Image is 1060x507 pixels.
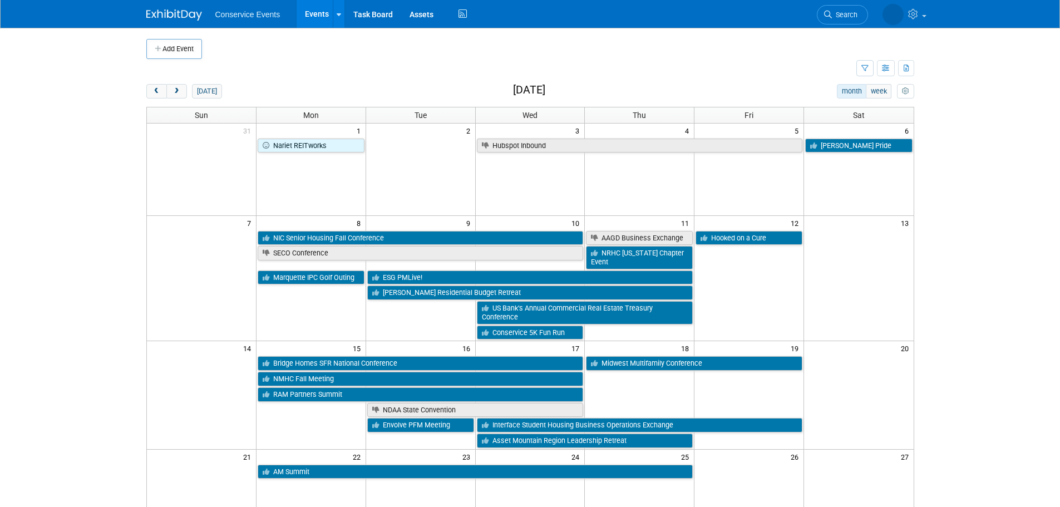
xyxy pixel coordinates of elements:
span: 6 [904,124,914,137]
span: 14 [242,341,256,355]
span: 23 [461,450,475,464]
a: ESG PMLive! [367,270,693,285]
a: Conservice 5K Fun Run [477,326,584,340]
a: Midwest Multifamily Conference [586,356,802,371]
a: Bridge Homes SFR National Conference [258,356,584,371]
span: 12 [790,216,803,230]
a: Nariet REITworks [258,139,364,153]
button: prev [146,84,167,99]
span: 5 [793,124,803,137]
span: 8 [356,216,366,230]
span: 31 [242,124,256,137]
span: 1 [356,124,366,137]
span: Thu [633,111,646,120]
a: SECO Conference [258,246,584,260]
a: Interface Student Housing Business Operations Exchange [477,418,803,432]
span: 15 [352,341,366,355]
span: 10 [570,216,584,230]
span: 20 [900,341,914,355]
span: Fri [745,111,753,120]
span: 25 [680,450,694,464]
span: Tue [415,111,427,120]
button: next [166,84,187,99]
a: AAGD Business Exchange [586,231,693,245]
a: NRHC [US_STATE] Chapter Event [586,246,693,269]
button: Add Event [146,39,202,59]
span: 11 [680,216,694,230]
span: Conservice Events [215,10,280,19]
span: 16 [461,341,475,355]
span: Mon [303,111,319,120]
span: 9 [465,216,475,230]
span: Sat [853,111,865,120]
a: Asset Mountain Region Leadership Retreat [477,434,693,448]
a: Hubspot Inbound [477,139,803,153]
span: 19 [790,341,803,355]
a: Envolve PFM Meeting [367,418,474,432]
a: NMHC Fall Meeting [258,372,584,386]
a: [PERSON_NAME] Residential Budget Retreat [367,286,693,300]
a: AM Summit [258,465,693,479]
a: RAM Partners Summit [258,387,584,402]
span: 27 [900,450,914,464]
span: 4 [684,124,694,137]
button: myCustomButton [897,84,914,99]
span: Sun [195,111,208,120]
a: Search [817,5,868,24]
span: 18 [680,341,694,355]
a: NDAA State Convention [367,403,584,417]
span: Search [832,11,857,19]
a: US Bank’s Annual Commercial Real Estate Treasury Conference [477,301,693,324]
span: 13 [900,216,914,230]
a: Hooked on a Cure [696,231,802,245]
img: Abby Reaves [882,4,904,25]
span: 22 [352,450,366,464]
span: 2 [465,124,475,137]
a: Marquette IPC Golf Outing [258,270,364,285]
span: 17 [570,341,584,355]
span: 21 [242,450,256,464]
a: [PERSON_NAME] Pride [805,139,912,153]
span: 3 [574,124,584,137]
button: week [866,84,891,99]
h2: [DATE] [513,84,545,96]
span: Wed [522,111,538,120]
span: 26 [790,450,803,464]
span: 24 [570,450,584,464]
button: [DATE] [192,84,221,99]
button: month [837,84,866,99]
a: NIC Senior Housing Fall Conference [258,231,584,245]
img: ExhibitDay [146,9,202,21]
span: 7 [246,216,256,230]
i: Personalize Calendar [902,88,909,95]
